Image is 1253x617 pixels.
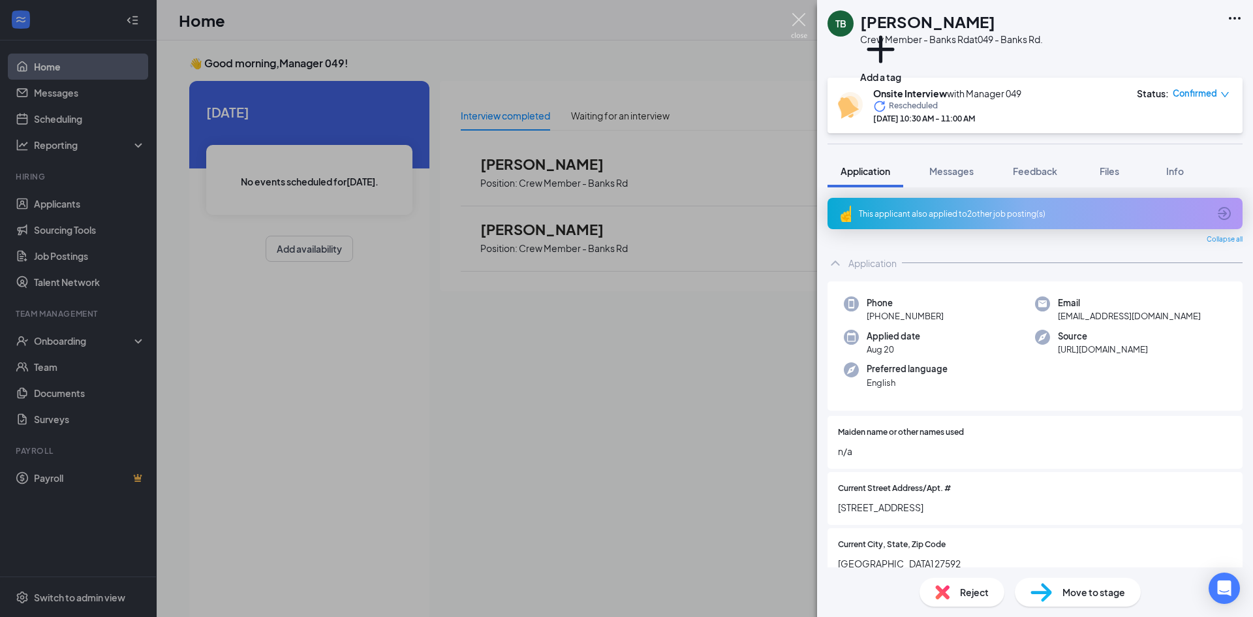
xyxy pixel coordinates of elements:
span: Application [841,165,890,177]
span: Aug 20 [867,343,920,356]
span: [PHONE_NUMBER] [867,309,944,323]
div: Open Intercom Messenger [1209,573,1240,604]
span: Maiden name or other names used [838,426,964,439]
span: Feedback [1013,165,1057,177]
div: TB [835,17,846,30]
b: Onsite Interview [873,87,947,99]
span: Current City, State, Zip Code [838,539,946,551]
span: Preferred language [867,362,948,375]
span: [STREET_ADDRESS] [838,500,1232,514]
div: with Manager 049 [873,87,1021,100]
button: PlusAdd a tag [860,29,901,84]
span: [GEOGRAPHIC_DATA] 27592 [838,556,1232,571]
span: [URL][DOMAIN_NAME] [1058,343,1148,356]
div: Application [848,257,897,270]
span: Confirmed [1173,87,1217,100]
span: Applied date [867,330,920,343]
svg: Loading [873,100,886,113]
span: Email [1058,296,1201,309]
div: Crew Member - Banks Rd at 049 - Banks Rd. [860,33,1043,46]
span: down [1220,90,1230,99]
svg: ArrowCircle [1216,206,1232,221]
span: Current Street Address/Apt. # [838,483,951,495]
span: n/a [838,444,1232,458]
h1: [PERSON_NAME] [860,10,995,33]
svg: Plus [860,29,901,70]
span: Rescheduled [889,100,938,113]
div: This applicant also applied to 2 other job posting(s) [859,208,1209,219]
span: Files [1100,165,1119,177]
span: Phone [867,296,944,309]
span: Messages [929,165,974,177]
span: Info [1166,165,1184,177]
svg: Ellipses [1227,10,1243,26]
span: Source [1058,330,1148,343]
span: English [867,376,948,389]
span: Collapse all [1207,234,1243,245]
div: Status : [1137,87,1169,100]
span: [EMAIL_ADDRESS][DOMAIN_NAME] [1058,309,1201,323]
span: Reject [960,585,989,599]
svg: ChevronUp [828,255,843,271]
div: [DATE] 10:30 AM - 11:00 AM [873,113,1021,124]
span: Move to stage [1062,585,1125,599]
